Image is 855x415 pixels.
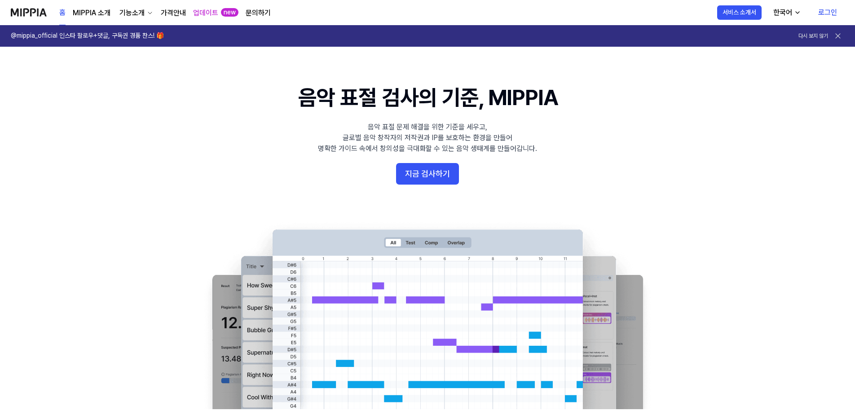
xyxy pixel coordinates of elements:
[11,31,164,40] h1: @mippia_official 인스타 팔로우+댓글, 구독권 경품 찬스! 🎁
[73,8,110,18] a: MIPPIA 소개
[221,8,238,17] div: new
[193,8,218,18] a: 업데이트
[118,8,154,18] button: 기능소개
[298,83,557,113] h1: 음악 표절 검사의 기준, MIPPIA
[396,163,459,185] button: 지금 검사하기
[798,32,828,40] button: 다시 보지 않기
[59,0,66,25] a: 홈
[766,4,807,22] button: 한국어
[771,7,794,18] div: 한국어
[717,5,762,20] button: 서비스 소개서
[318,122,537,154] div: 음악 표절 문제 해결을 위한 기준을 세우고, 글로벌 음악 창작자의 저작권과 IP를 보호하는 환경을 만들어 명확한 가이드 속에서 창의성을 극대화할 수 있는 음악 생태계를 만들어...
[246,8,271,18] a: 문의하기
[161,8,186,18] a: 가격안내
[194,221,661,409] img: main Image
[118,8,146,18] div: 기능소개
